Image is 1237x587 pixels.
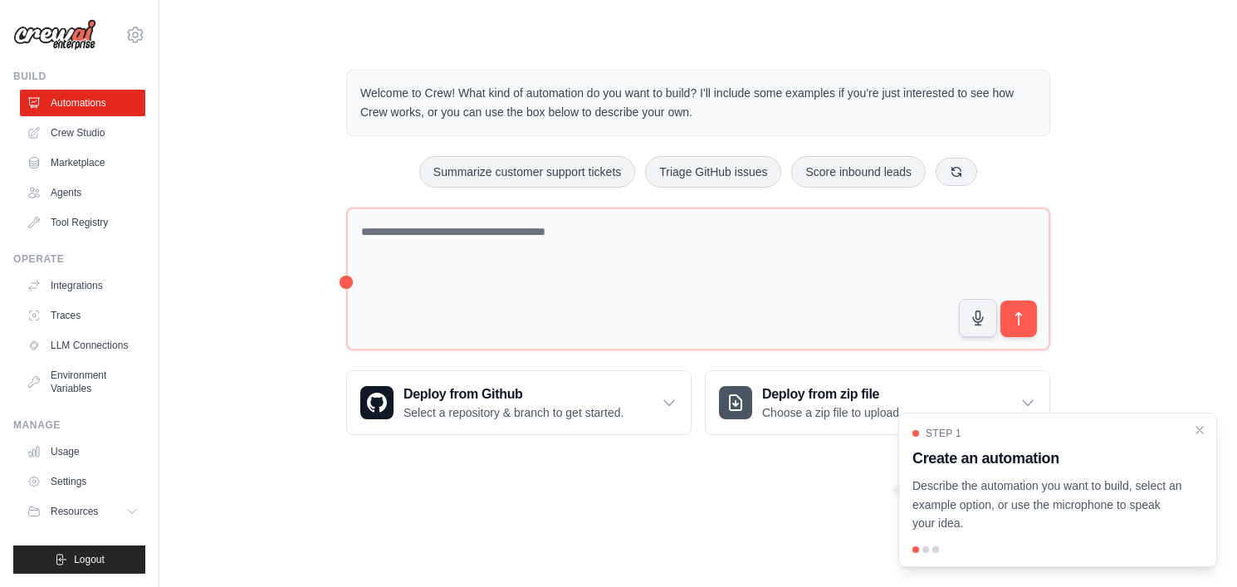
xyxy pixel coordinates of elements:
img: Logo [13,19,96,51]
p: Describe the automation you want to build, select an example option, or use the microphone to spe... [912,477,1183,533]
a: Tool Registry [20,209,145,236]
p: Select a repository & branch to get started. [403,404,623,421]
button: Summarize customer support tickets [419,156,635,188]
a: Integrations [20,272,145,299]
a: Automations [20,90,145,116]
button: Resources [20,498,145,525]
div: Operate [13,252,145,266]
h3: Create an automation [912,447,1183,470]
a: Agents [20,179,145,206]
button: Score inbound leads [791,156,926,188]
a: Marketplace [20,149,145,176]
a: LLM Connections [20,332,145,359]
span: Resources [51,505,98,518]
span: Logout [74,553,105,566]
a: Usage [20,438,145,465]
p: Welcome to Crew! What kind of automation do you want to build? I'll include some examples if you'... [360,84,1036,122]
h3: Deploy from zip file [762,384,902,404]
button: Close walkthrough [1193,423,1206,437]
a: Environment Variables [20,362,145,402]
p: Choose a zip file to upload. [762,404,902,421]
span: Step 1 [926,427,961,440]
a: Crew Studio [20,120,145,146]
a: Settings [20,468,145,495]
button: Triage GitHub issues [645,156,781,188]
h3: Deploy from Github [403,384,623,404]
div: Build [13,70,145,83]
div: Manage [13,418,145,432]
button: Logout [13,545,145,574]
a: Traces [20,302,145,329]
